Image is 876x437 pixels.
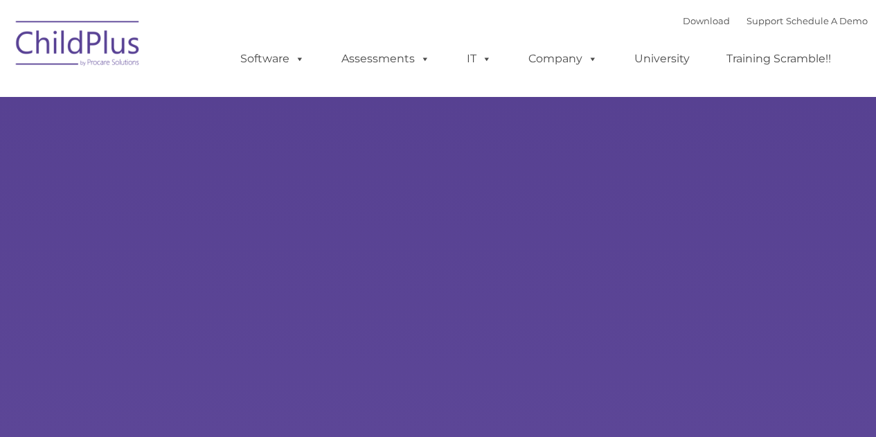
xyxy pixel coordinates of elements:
[683,15,730,26] a: Download
[453,45,506,73] a: IT
[9,11,148,80] img: ChildPlus by Procare Solutions
[786,15,868,26] a: Schedule A Demo
[226,45,319,73] a: Software
[683,15,868,26] font: |
[620,45,704,73] a: University
[713,45,845,73] a: Training Scramble!!
[515,45,611,73] a: Company
[747,15,783,26] a: Support
[328,45,444,73] a: Assessments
